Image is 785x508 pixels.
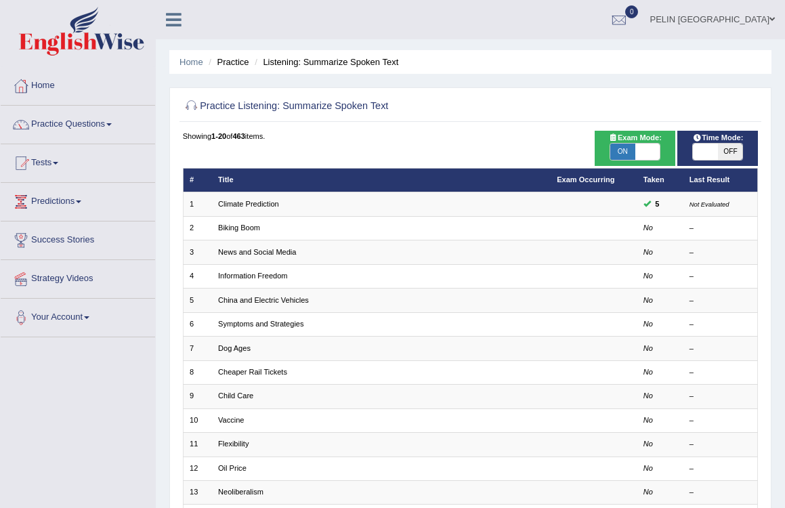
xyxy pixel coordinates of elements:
span: Exam Mode: [603,132,666,144]
th: Last Result [683,168,758,192]
span: 0 [625,5,639,18]
em: No [643,248,653,256]
a: Cheaper Rail Tickets [218,368,287,376]
em: No [643,320,653,328]
em: No [643,344,653,352]
em: No [643,224,653,232]
a: Climate Prediction [218,200,279,208]
div: – [689,487,751,498]
td: 10 [183,408,212,432]
li: Listening: Summarize Spoken Text [251,56,398,68]
a: Your Account [1,299,155,333]
a: Vaccine [218,416,244,424]
div: – [689,295,751,306]
h2: Practice Listening: Summarize Spoken Text [183,98,540,115]
span: Time Mode: [688,132,748,144]
a: Symptoms and Strategies [218,320,303,328]
em: No [643,416,653,424]
a: Strategy Videos [1,260,155,294]
td: 8 [183,360,212,384]
th: Title [212,168,551,192]
small: Not Evaluated [689,200,729,208]
span: You can still take this question [651,198,664,211]
a: Information Freedom [218,272,288,280]
a: Tests [1,144,155,178]
b: 1-20 [211,132,226,140]
em: No [643,440,653,448]
a: Home [1,67,155,101]
div: – [689,343,751,354]
div: – [689,367,751,378]
div: – [689,439,751,450]
div: Show exams occurring in exams [595,131,675,166]
span: OFF [718,144,742,160]
td: 5 [183,289,212,312]
a: Predictions [1,183,155,217]
a: Biking Boom [218,224,260,232]
td: 3 [183,240,212,264]
em: No [643,391,653,400]
div: – [689,223,751,234]
a: Exam Occurring [557,175,614,184]
div: – [689,391,751,402]
div: – [689,319,751,330]
td: 1 [183,192,212,216]
td: 2 [183,216,212,240]
td: 13 [183,481,212,505]
td: 12 [183,457,212,480]
li: Practice [205,56,249,68]
a: Child Care [218,391,253,400]
a: Flexibility [218,440,249,448]
div: – [689,415,751,426]
em: No [643,488,653,496]
td: 6 [183,312,212,336]
a: Dog Ages [218,344,251,352]
td: 4 [183,264,212,288]
em: No [643,368,653,376]
a: Neoliberalism [218,488,263,496]
a: Oil Price [218,464,247,472]
th: Taken [637,168,683,192]
em: No [643,272,653,280]
em: No [643,296,653,304]
b: 463 [232,132,245,140]
span: ON [610,144,635,160]
a: Success Stories [1,221,155,255]
a: Practice Questions [1,106,155,140]
div: – [689,247,751,258]
td: 9 [183,385,212,408]
td: 11 [183,433,212,457]
em: No [643,464,653,472]
div: – [689,271,751,282]
div: Showing of items. [183,131,759,142]
th: # [183,168,212,192]
a: China and Electric Vehicles [218,296,309,304]
td: 7 [183,337,212,360]
div: – [689,463,751,474]
a: Home [179,57,203,67]
a: News and Social Media [218,248,296,256]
